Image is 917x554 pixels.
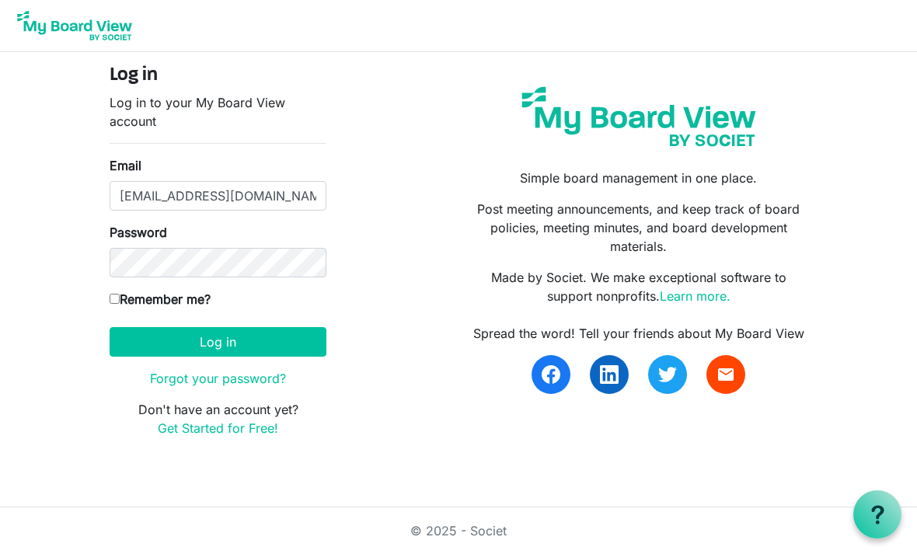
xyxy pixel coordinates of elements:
[12,6,137,45] img: My Board View Logo
[660,288,730,304] a: Learn more.
[512,77,765,156] img: my-board-view-societ.svg
[600,365,619,384] img: linkedin.svg
[470,324,807,343] div: Spread the word! Tell your friends about My Board View
[658,365,677,384] img: twitter.svg
[717,365,735,384] span: email
[110,93,326,131] p: Log in to your My Board View account
[150,371,286,386] a: Forgot your password?
[110,64,326,87] h4: Log in
[470,268,807,305] p: Made by Societ. We make exceptional software to support nonprofits.
[110,294,120,304] input: Remember me?
[470,169,807,187] p: Simple board management in one place.
[110,400,326,437] p: Don't have an account yet?
[110,327,326,357] button: Log in
[110,223,167,242] label: Password
[706,355,745,394] a: email
[110,156,141,175] label: Email
[158,420,278,436] a: Get Started for Free!
[410,523,507,538] a: © 2025 - Societ
[542,365,560,384] img: facebook.svg
[110,290,211,308] label: Remember me?
[470,200,807,256] p: Post meeting announcements, and keep track of board policies, meeting minutes, and board developm...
